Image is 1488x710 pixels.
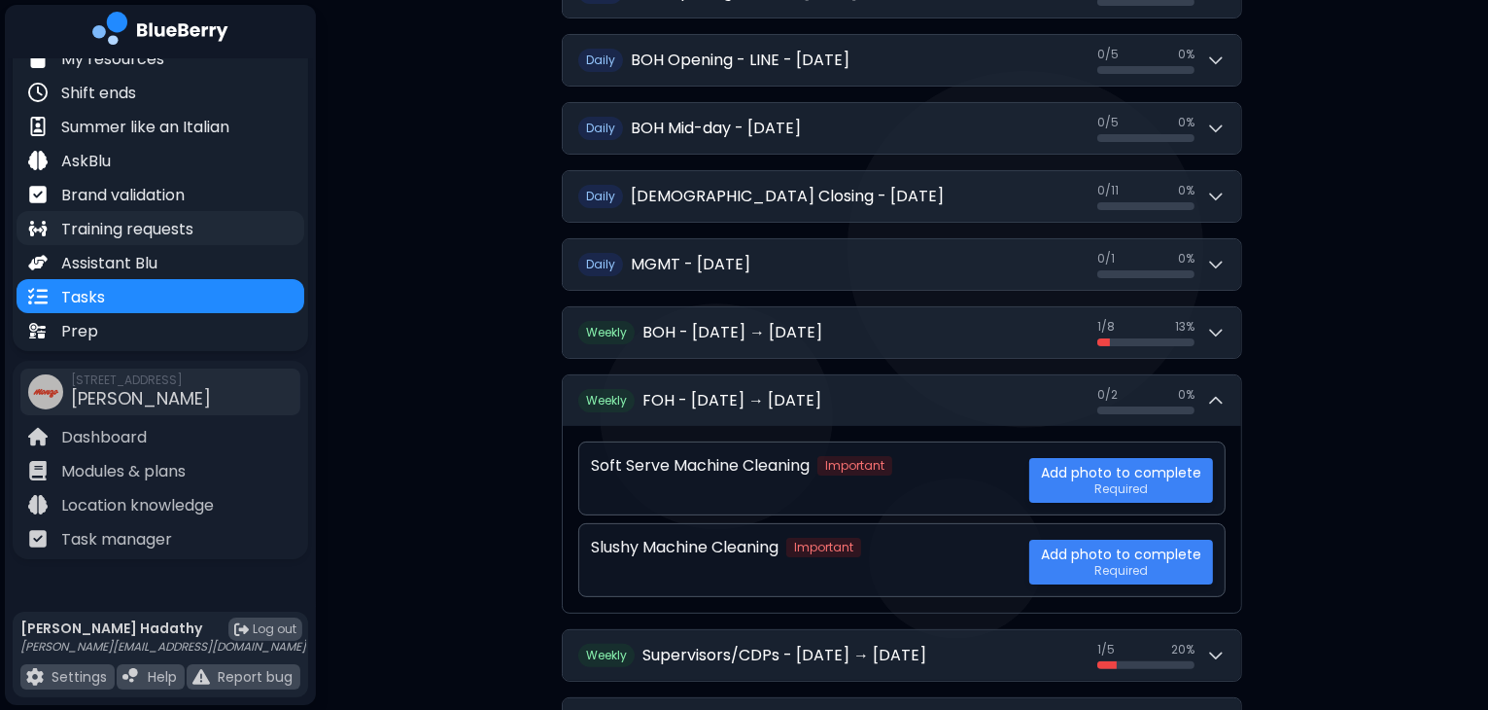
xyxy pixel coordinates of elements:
[1094,563,1148,579] span: Required
[218,668,293,686] p: Report bug
[1097,115,1119,130] span: 0 / 5
[1094,481,1148,497] span: Required
[578,117,623,140] span: Daily
[192,668,210,686] img: file icon
[631,117,801,140] h2: BOH Mid-day - [DATE]
[1178,387,1194,403] span: 0 %
[61,150,111,173] p: AskBlu
[1097,251,1115,266] span: 0 / 1
[28,495,48,515] img: file icon
[578,389,635,412] span: Weekly
[1097,183,1119,198] span: 0 / 11
[642,321,822,344] h2: BOH - [DATE] → [DATE]
[591,536,779,559] p: Slushy Machine Cleaning
[578,644,635,667] span: Weekly
[578,49,623,72] span: Daily
[631,185,944,208] h2: [DEMOGRAPHIC_DATA] Closing - [DATE]
[92,12,228,52] img: company logo
[28,287,48,306] img: file icon
[71,386,211,410] span: [PERSON_NAME]
[28,321,48,340] img: file icon
[563,307,1241,358] button: WeeklyBOH - [DATE] → [DATE]1/813%
[563,375,1241,426] button: WeeklyFOH - [DATE] → [DATE]0/20%
[28,219,48,238] img: file icon
[28,117,48,136] img: file icon
[61,116,229,139] p: Summer like an Italian
[1175,319,1194,335] span: 13 %
[122,668,140,686] img: file icon
[1178,47,1194,62] span: 0 %
[234,622,249,637] img: logout
[61,82,136,105] p: Shift ends
[61,218,193,241] p: Training requests
[1097,319,1115,335] span: 1 / 8
[578,185,623,208] span: Daily
[1097,387,1118,403] span: 0 / 2
[28,253,48,272] img: file icon
[1171,642,1194,657] span: 20 %
[786,538,861,557] span: Important
[28,427,48,446] img: file icon
[28,461,48,480] img: file icon
[563,35,1241,86] button: DailyBOH Opening - LINE - [DATE]0/50%
[28,374,63,409] img: company thumbnail
[61,494,214,517] p: Location knowledge
[28,151,48,170] img: file icon
[28,185,48,204] img: file icon
[642,389,821,412] h2: FOH - [DATE] → [DATE]
[1178,115,1194,130] span: 0 %
[563,171,1241,222] button: Daily[DEMOGRAPHIC_DATA] Closing - [DATE]0/110%
[591,454,810,478] p: Soft Serve Machine Cleaning
[631,49,849,72] h2: BOH Opening - LINE - [DATE]
[1178,183,1194,198] span: 0 %
[61,184,185,207] p: Brand validation
[52,668,107,686] p: Settings
[20,639,306,655] p: [PERSON_NAME][EMAIL_ADDRESS][DOMAIN_NAME]
[26,668,44,686] img: file icon
[563,239,1241,290] button: DailyMGMT - [DATE]0/10%
[61,48,164,71] p: My resources
[28,529,48,549] img: file icon
[61,252,157,275] p: Assistant Blu
[1029,540,1213,585] button: Add photo to completeRequired
[148,668,177,686] p: Help
[642,644,926,667] h2: Supervisors/CDPs - [DATE] → [DATE]
[71,373,211,388] span: [STREET_ADDRESS]
[28,83,48,102] img: file icon
[563,103,1241,154] button: DailyBOH Mid-day - [DATE]0/50%
[578,253,623,276] span: Daily
[631,253,750,276] h2: MGMT - [DATE]
[578,321,635,344] span: Weekly
[1097,642,1115,657] span: 1 / 5
[61,426,147,449] p: Dashboard
[1178,251,1194,266] span: 0 %
[1029,458,1213,503] button: Add photo to completeRequired
[253,621,296,637] span: Log out
[1041,464,1201,481] span: Add photo to complete
[61,286,105,309] p: Tasks
[61,460,186,483] p: Modules & plans
[61,320,98,343] p: Prep
[563,630,1241,681] button: WeeklySupervisors/CDPs - [DATE] → [DATE]1/520%
[20,620,306,637] p: [PERSON_NAME] Hadathy
[1097,47,1119,62] span: 0 / 5
[61,528,172,551] p: Task manager
[1041,546,1201,563] span: Add photo to complete
[28,49,48,68] img: file icon
[817,456,892,476] span: Important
